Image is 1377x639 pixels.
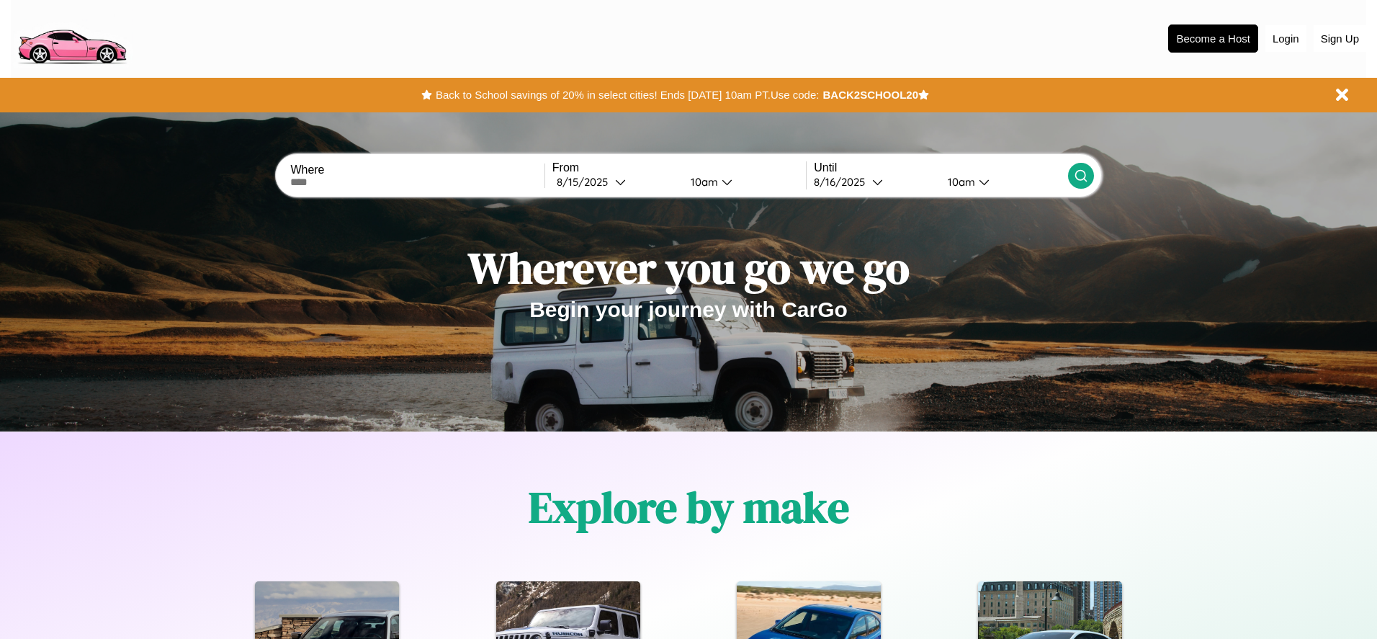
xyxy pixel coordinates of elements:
button: Back to School savings of 20% in select cities! Ends [DATE] 10am PT.Use code: [432,85,822,105]
label: Where [290,164,544,176]
h1: Explore by make [529,478,849,537]
button: 10am [679,174,806,189]
div: 8 / 15 / 2025 [557,175,615,189]
button: Login [1265,25,1306,52]
div: 10am [941,175,979,189]
b: BACK2SCHOOL20 [822,89,918,101]
label: Until [814,161,1067,174]
button: Sign Up [1314,25,1366,52]
img: logo [11,7,133,68]
label: From [552,161,806,174]
div: 8 / 16 / 2025 [814,175,872,189]
div: 10am [683,175,722,189]
button: 10am [936,174,1067,189]
button: 8/15/2025 [552,174,679,189]
button: Become a Host [1168,24,1258,53]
